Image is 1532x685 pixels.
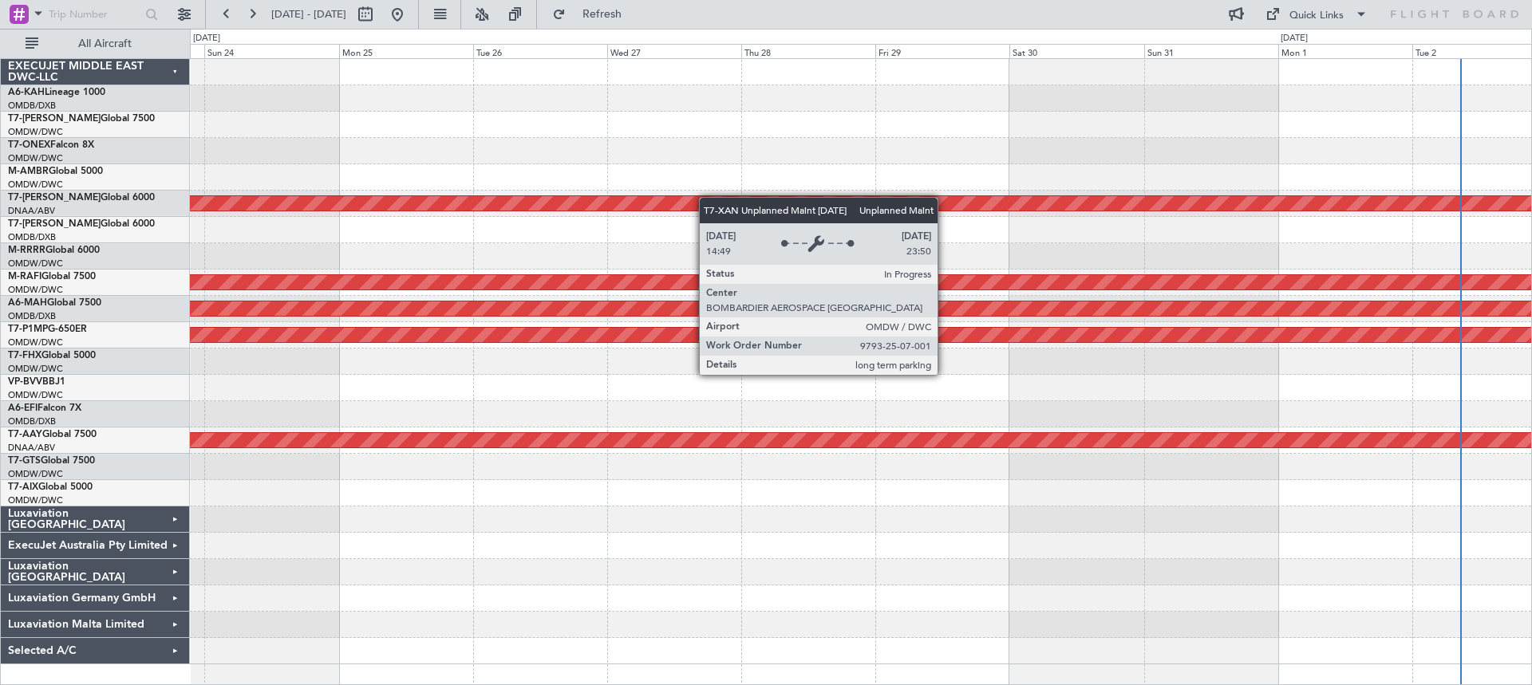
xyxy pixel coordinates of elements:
div: Fri 29 [875,44,1009,58]
a: T7-GTSGlobal 7500 [8,456,95,466]
a: A6-MAHGlobal 7500 [8,298,101,308]
button: Refresh [545,2,641,27]
a: M-AMBRGlobal 5000 [8,167,103,176]
a: OMDB/DXB [8,415,56,427]
a: OMDB/DXB [8,231,56,243]
a: DNAA/ABV [8,442,55,454]
a: VP-BVVBBJ1 [8,377,65,387]
a: DNAA/ABV [8,205,55,217]
a: OMDW/DWC [8,258,63,270]
a: A6-EFIFalcon 7X [8,404,81,413]
a: OMDW/DWC [8,179,63,191]
span: T7-P1MP [8,325,48,334]
div: Mon 1 [1278,44,1412,58]
button: Quick Links [1258,2,1376,27]
div: Quick Links [1289,8,1344,24]
span: M-RAFI [8,272,41,281]
button: All Aircraft [18,31,173,57]
a: OMDW/DWC [8,337,63,348]
span: T7-FHX [8,351,41,360]
a: T7-AAYGlobal 7500 [8,430,97,439]
span: T7-[PERSON_NAME] [8,193,101,203]
span: Refresh [569,9,636,20]
span: T7-ONEX [8,140,50,150]
div: Wed 27 [607,44,741,58]
div: Tue 26 [473,44,607,58]
a: M-RAFIGlobal 7500 [8,272,96,281]
a: T7-ONEXFalcon 8X [8,140,94,150]
a: T7-P1MPG-650ER [8,325,87,334]
a: OMDB/DXB [8,100,56,112]
a: A6-KAHLineage 1000 [8,88,105,97]
span: All Aircraft [41,38,168,49]
div: [DATE] [193,32,220,45]
div: Sun 31 [1144,44,1278,58]
span: A6-MAH [8,298,47,308]
a: OMDW/DWC [8,363,63,375]
span: T7-AIX [8,482,38,492]
a: OMDW/DWC [8,152,63,164]
a: OMDW/DWC [8,468,63,480]
a: T7-AIXGlobal 5000 [8,482,93,492]
span: VP-BVV [8,377,42,387]
span: T7-[PERSON_NAME] [8,219,101,229]
a: OMDW/DWC [8,126,63,138]
input: Trip Number [49,2,140,26]
span: T7-AAY [8,430,42,439]
div: Thu 28 [741,44,875,58]
a: T7-FHXGlobal 5000 [8,351,96,360]
a: OMDW/DWC [8,494,63,506]
span: [DATE] - [DATE] [271,7,346,22]
a: OMDB/DXB [8,310,56,322]
div: Sat 30 [1009,44,1143,58]
a: T7-[PERSON_NAME]Global 6000 [8,193,155,203]
span: A6-KAH [8,88,45,97]
a: T7-[PERSON_NAME]Global 6000 [8,219,155,229]
span: T7-GTS [8,456,41,466]
span: A6-EFI [8,404,38,413]
a: OMDW/DWC [8,284,63,296]
span: M-AMBR [8,167,49,176]
div: Sun 24 [204,44,338,58]
span: T7-[PERSON_NAME] [8,114,101,124]
a: M-RRRRGlobal 6000 [8,246,100,255]
span: M-RRRR [8,246,45,255]
div: [DATE] [1281,32,1308,45]
div: Mon 25 [339,44,473,58]
a: T7-[PERSON_NAME]Global 7500 [8,114,155,124]
a: OMDW/DWC [8,389,63,401]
